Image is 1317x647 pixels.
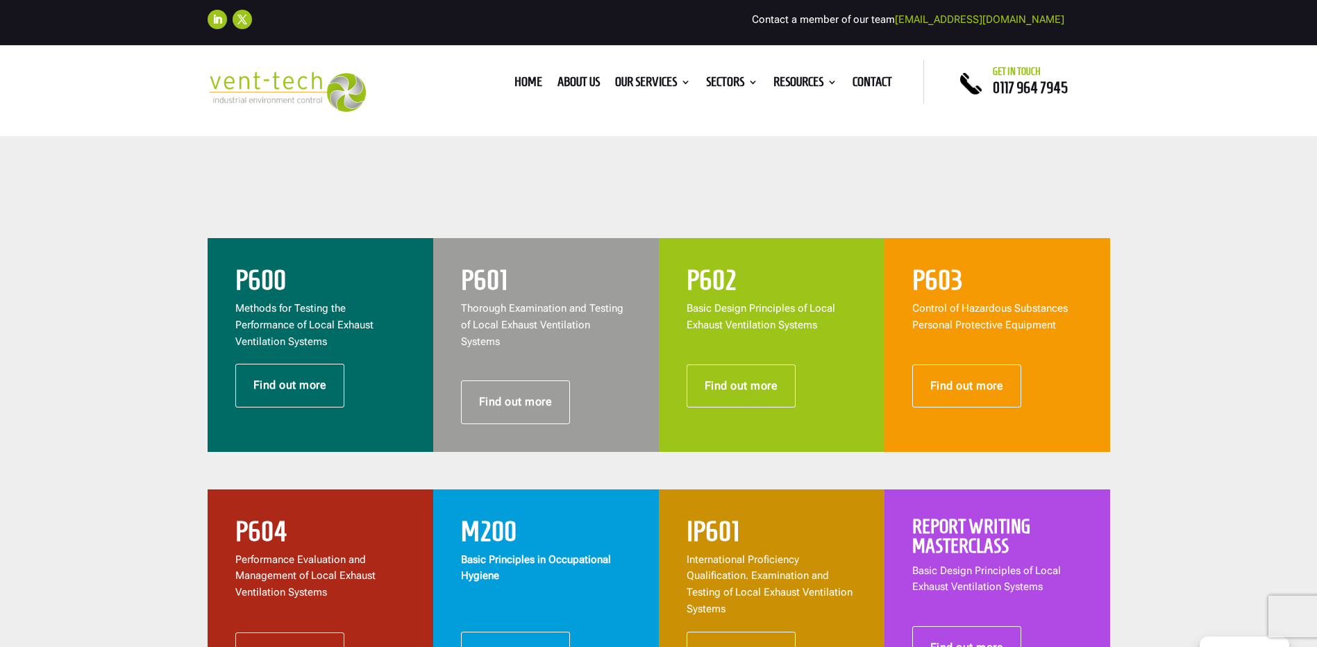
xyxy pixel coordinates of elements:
[687,553,853,615] span: International Proficiency Qualification. Examination and Testing of Local Exhaust Ventilation Sys...
[235,302,374,348] span: Methods for Testing the Performance of Local Exhaust Ventilation Systems
[615,77,691,92] a: Our Services
[912,266,1082,301] h2: P603
[773,77,837,92] a: Resources
[752,13,1064,26] span: Contact a member of our team
[235,553,376,599] span: Performance Evaluation and Management of Local Exhaust Ventilation Systems
[706,77,758,92] a: Sectors
[853,77,892,92] a: Contact
[687,302,835,331] span: Basic Design Principles of Local Exhaust Ventilation Systems
[687,266,857,301] h2: P602
[993,79,1068,96] a: 0117 964 7945
[235,364,345,407] a: Find out more
[912,364,1022,407] a: Find out more
[912,564,1061,594] span: Basic Design Principles of Local Exhaust Ventilation Systems
[461,302,623,348] span: Thorough Examination and Testing of Local Exhaust Ventilation Systems
[912,517,1082,563] h2: Report Writing Masterclass
[895,13,1064,26] a: [EMAIL_ADDRESS][DOMAIN_NAME]
[461,517,631,552] h2: M200
[993,66,1041,77] span: Get in touch
[687,364,796,407] a: Find out more
[461,266,631,301] h2: P601
[233,10,252,29] a: Follow on X
[461,380,571,423] a: Find out more
[461,553,611,582] strong: Basic Principles in Occupational Hygiene
[557,77,600,92] a: About us
[514,77,542,92] a: Home
[687,517,857,552] h2: IP601
[912,302,1068,331] span: Control of Hazardous Substances Personal Protective Equipment
[208,10,227,29] a: Follow on LinkedIn
[235,266,405,301] h2: P600
[235,517,405,552] h2: P604
[208,72,367,112] img: 2023-09-27T08_35_16.549ZVENT-TECH---Clear-background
